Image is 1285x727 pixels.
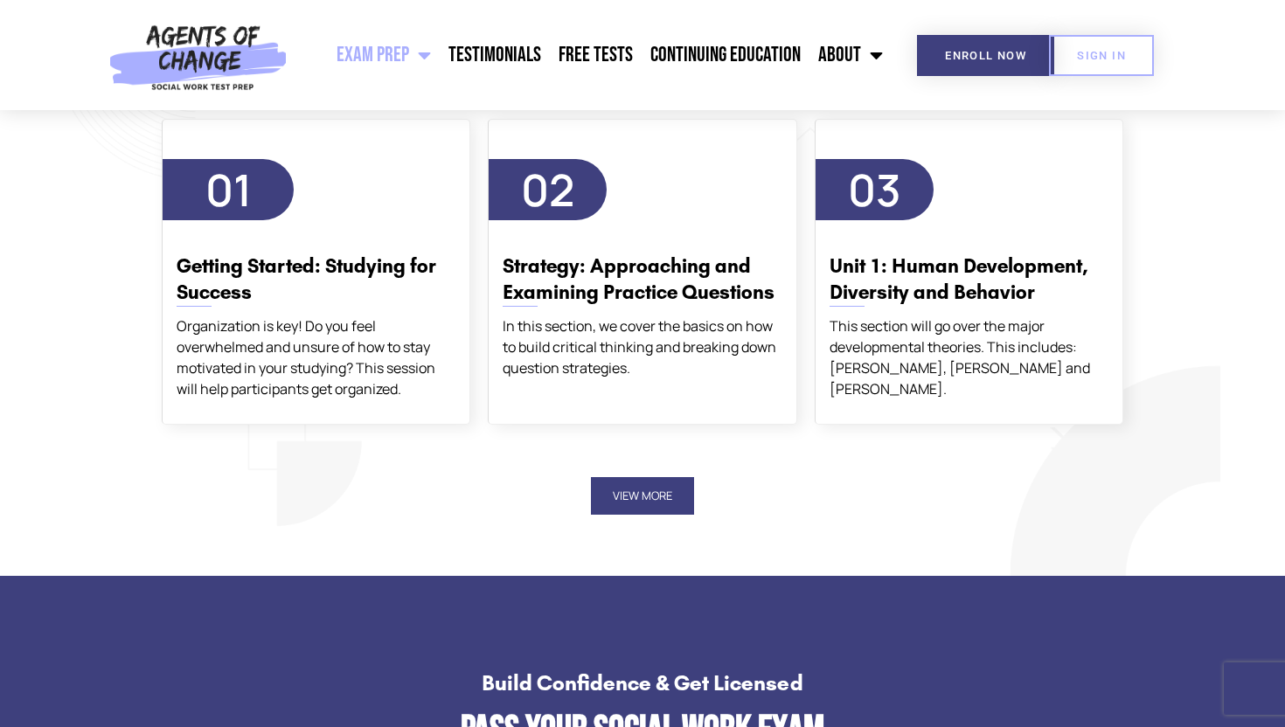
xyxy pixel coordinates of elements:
button: View More [591,477,694,515]
a: Exam Prep [328,33,440,77]
h4: Build Confidence & Get Licensed [96,672,1189,694]
a: Enroll Now [917,35,1054,76]
span: 03 [848,160,901,219]
span: SIGN IN [1077,50,1126,61]
a: About [809,33,892,77]
div: Organization is key! Do you feel overwhelmed and unsure of how to stay motivated in your studying... [177,315,455,399]
span: 02 [521,160,574,219]
div: In this section, we cover the basics on how to build critical thinking and breaking down question... [503,315,781,378]
a: Continuing Education [642,33,809,77]
div: This section will go over the major developmental theories. This includes: [PERSON_NAME], [PERSON... [830,315,1108,399]
a: Testimonials [440,33,550,77]
h3: Getting Started: Studying for Success [177,253,455,306]
a: Free Tests [550,33,642,77]
h3: Unit 1: Human Development, Diversity and Behavior [830,253,1108,306]
span: 01 [205,160,252,219]
span: Enroll Now [945,50,1026,61]
h3: Strategy: Approaching and Examining Practice Questions [503,253,781,306]
a: SIGN IN [1049,35,1154,76]
nav: Menu [295,33,892,77]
